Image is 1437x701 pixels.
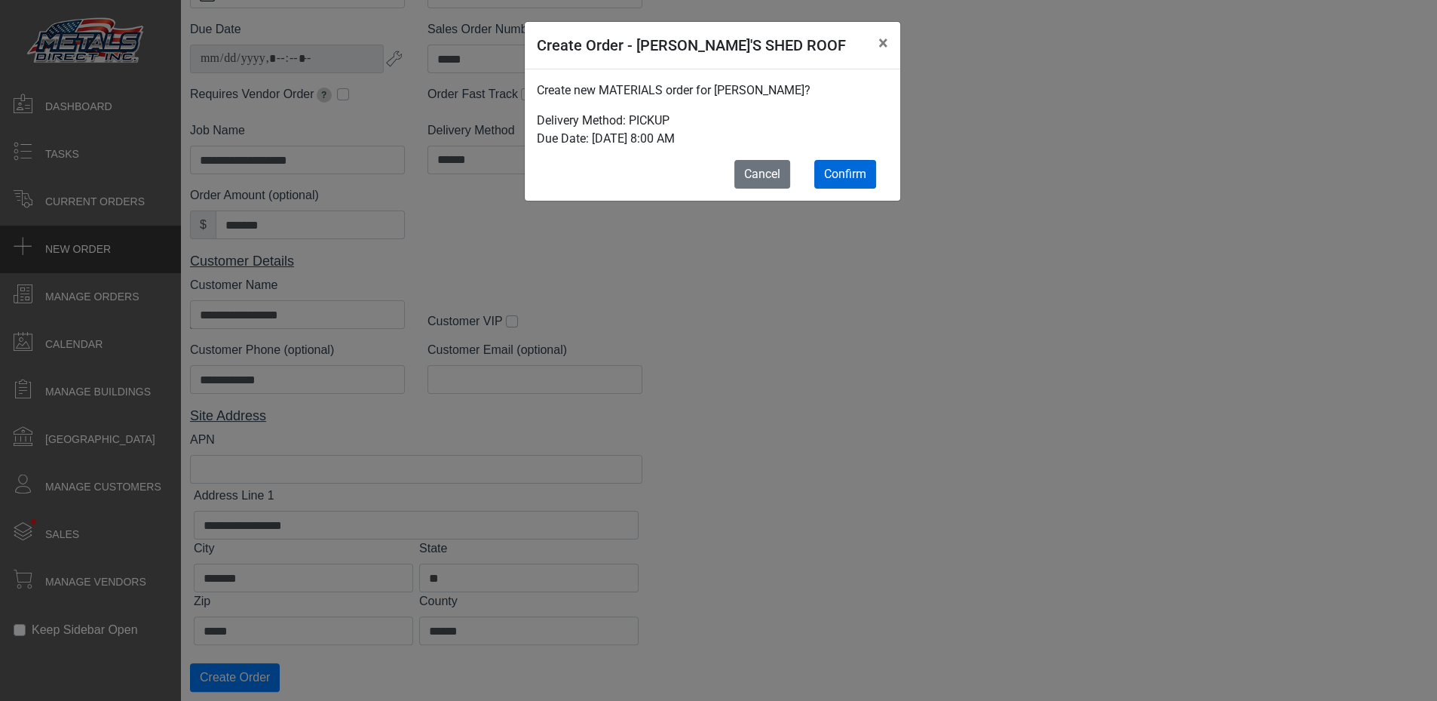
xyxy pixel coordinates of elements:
[537,81,888,100] p: Create new MATERIALS order for [PERSON_NAME]?
[537,34,846,57] h5: Create Order - [PERSON_NAME]'S SHED ROOF
[866,22,900,64] button: Close
[537,112,888,148] p: Delivery Method: PICKUP Due Date: [DATE] 8:00 AM
[824,167,866,181] span: Confirm
[734,160,790,189] button: Cancel
[814,160,876,189] button: Confirm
